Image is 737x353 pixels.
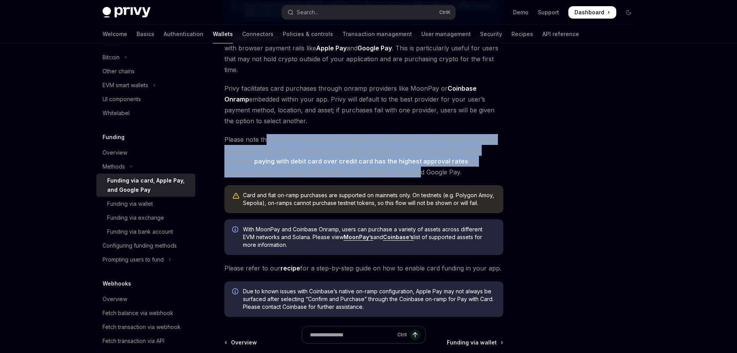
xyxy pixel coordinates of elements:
strong: Apple Pay [316,44,347,52]
div: Methods [103,162,125,171]
button: Toggle Methods section [96,160,195,174]
div: Overview [103,294,127,304]
div: Prompting users to fund [103,255,164,264]
span: Privy facilitates card purchases through onramp providers like MoonPay or embedded within your ap... [224,83,503,126]
svg: Info [232,226,240,234]
a: Demo [513,9,528,16]
a: Funding via bank account [96,225,195,239]
div: Configuring funding methods [103,241,177,250]
a: Security [480,25,502,43]
span: Please refer to our for a step-by-step guide on how to enable card funding in your app. [224,263,503,274]
a: Fetch balance via webhook [96,306,195,320]
a: Welcome [103,25,127,43]
div: Funding via bank account [107,227,173,236]
button: Toggle EVM smart wallets section [96,78,195,92]
div: Fetch transaction via API [103,336,164,346]
div: Fetch balance via webhook [103,308,173,318]
input: Ask a question... [310,326,394,343]
svg: Info [232,288,240,296]
a: UI components [96,92,195,106]
svg: Warning [232,192,240,200]
a: Basics [137,25,154,43]
div: Search... [297,8,318,17]
a: Policies & controls [283,25,333,43]
div: Funding via card, Apple Pay, and Google Pay [107,176,191,195]
a: Funding via exchange [96,211,195,225]
a: Wallets [213,25,233,43]
span: Ctrl K [439,9,451,15]
a: MoonPay’s [344,234,373,241]
div: Card and fiat on-ramp purchases are supported on mainnets only. On testnets (e.g. Polygon Amoy, S... [243,191,496,207]
button: Toggle dark mode [622,6,635,19]
a: Recipes [511,25,533,43]
a: Whitelabel [96,106,195,120]
a: Fetch transaction via webhook [96,320,195,334]
div: EVM smart wallets [103,81,148,90]
a: User management [421,25,471,43]
div: Whitelabel [103,108,130,118]
button: Toggle Prompting users to fund section [96,253,195,267]
a: Other chains [96,64,195,78]
div: UI components [103,95,141,104]
span: Dashboard [575,9,604,16]
img: dark logo [103,7,150,18]
span: With MoonPay and Coinbase Onramp, users can purchase a variety of assets across different EVM net... [243,226,496,249]
a: Configuring funding methods [96,239,195,253]
a: Connectors [242,25,274,43]
a: Support [538,9,559,16]
a: Overview [96,146,195,160]
span: Due to known issues with Coinbase’s native on-ramp configuration, Apple Pay may not always be sur... [243,288,496,311]
a: Overview [96,292,195,306]
div: Funding via wallet [107,199,153,208]
button: Send message [410,329,421,340]
a: Fetch transaction via API [96,334,195,348]
a: Authentication [164,25,203,43]
a: Transaction management [342,25,412,43]
a: Funding via wallet [96,197,195,211]
span: Please note that these purchases are not immediate, and depending on the payment method selected ... [224,134,503,177]
h5: Funding [103,133,125,142]
a: Funding via card, Apple Pay, and Google Pay [96,174,195,197]
span: The funding option enables users to purchase assets with a debit card, including with browser pay... [224,32,503,75]
div: Other chains [103,67,135,76]
strong: paying with debit card over credit card has the highest approval rates [254,157,468,165]
a: recipe [280,264,300,272]
button: Toggle Bitcoin section [96,50,195,64]
div: Overview [103,148,127,157]
div: Fetch transaction via webhook [103,322,181,332]
button: Open search [282,5,455,19]
strong: Google Pay [357,44,392,52]
a: API reference [542,25,579,43]
div: Funding via exchange [107,213,164,222]
a: Coinbase’s [383,234,414,241]
h5: Webhooks [103,279,131,288]
a: Dashboard [568,6,616,19]
div: Bitcoin [103,53,120,62]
